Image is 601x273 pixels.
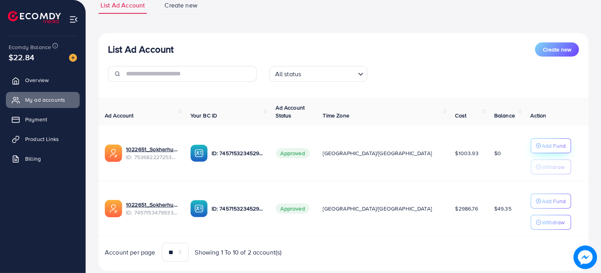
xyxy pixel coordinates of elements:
button: Create new [535,42,579,57]
a: Billing [6,151,80,167]
span: ID: 7536822272536068112 [126,153,178,161]
span: $0 [494,149,501,157]
span: $22.84 [9,51,34,63]
a: Product Links [6,131,80,147]
div: <span class='underline'>1022651_Sokherhut_Official_1736253848560</span></br>7457153479933689857 [126,201,178,217]
img: menu [69,15,78,24]
span: $2986.76 [455,205,478,213]
img: ic-ads-acc.e4c84228.svg [105,145,122,162]
span: Action [531,112,546,119]
p: Withdraw [542,218,565,227]
span: Cost [455,112,467,119]
button: Add Fund [531,138,571,153]
div: Search for option [269,66,367,82]
p: Add Fund [542,196,566,206]
span: $1003.93 [455,149,479,157]
p: ID: 7457153234529124369 [212,148,263,158]
span: Create new [164,1,197,10]
a: 1022651_Sokherhut-2nd_1754803238440 [126,145,178,153]
span: Payment [25,115,47,123]
span: My ad accounts [25,96,65,104]
span: [GEOGRAPHIC_DATA]/[GEOGRAPHIC_DATA] [323,205,432,213]
img: ic-ads-acc.e4c84228.svg [105,200,122,217]
button: Add Fund [531,194,571,209]
span: Showing 1 To 10 of 2 account(s) [195,248,282,257]
span: Billing [25,155,41,163]
a: 1022651_Sokherhut_Official_1736253848560 [126,201,178,209]
span: Approved [276,203,310,214]
h3: List Ad Account [108,44,174,55]
img: ic-ba-acc.ded83a64.svg [190,200,208,217]
span: All status [274,68,303,80]
span: Your BC ID [190,112,217,119]
span: Ad Account Status [276,104,305,119]
img: ic-ba-acc.ded83a64.svg [190,145,208,162]
span: Time Zone [323,112,349,119]
span: $49.35 [494,205,511,213]
a: Payment [6,112,80,127]
span: Create new [543,46,571,53]
span: Approved [276,148,310,158]
input: Search for option [303,67,354,80]
p: ID: 7457153234529124369 [212,204,263,213]
span: ID: 7457153479933689857 [126,209,178,216]
span: Ad Account [105,112,134,119]
span: Balance [494,112,515,119]
img: image [69,54,77,62]
div: <span class='underline'>1022651_Sokherhut-2nd_1754803238440</span></br>7536822272536068112 [126,145,178,161]
span: Account per page [105,248,155,257]
a: My ad accounts [6,92,80,108]
span: Product Links [25,135,59,143]
a: Overview [6,72,80,88]
p: Withdraw [542,162,565,172]
span: Ecomdy Balance [9,43,51,51]
button: Withdraw [531,215,571,230]
p: Add Fund [542,141,566,150]
button: Withdraw [531,159,571,174]
img: image [574,246,597,269]
span: [GEOGRAPHIC_DATA]/[GEOGRAPHIC_DATA] [323,149,432,157]
span: List Ad Account [100,1,145,10]
img: logo [8,11,61,23]
span: Overview [25,76,49,84]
